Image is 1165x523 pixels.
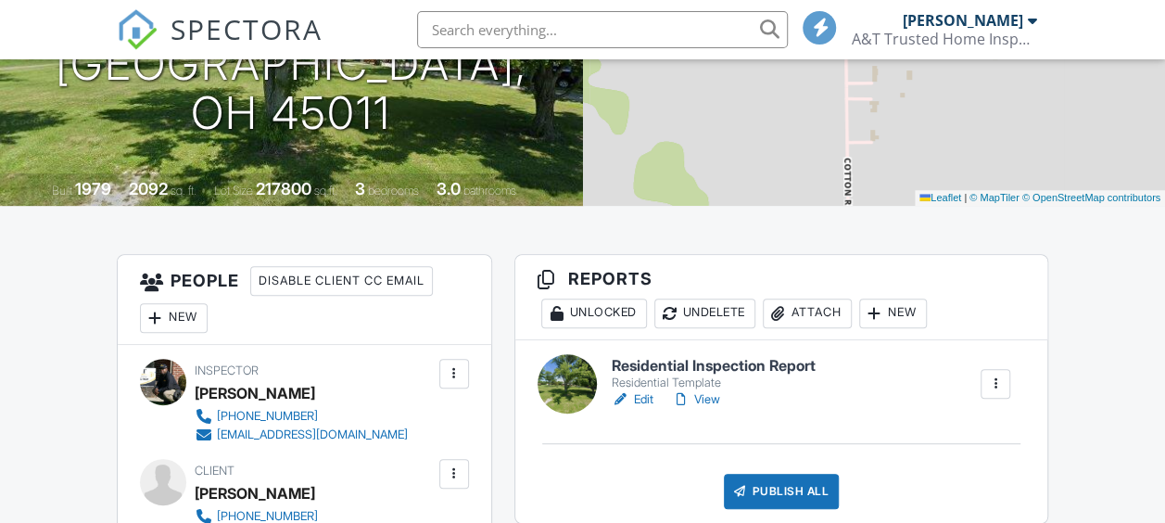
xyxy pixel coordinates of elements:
[919,192,961,203] a: Leaflet
[368,184,419,198] span: bedrooms
[195,426,408,444] a: [EMAIL_ADDRESS][DOMAIN_NAME]
[612,376,816,390] div: Residential Template
[217,427,408,442] div: [EMAIL_ADDRESS][DOMAIN_NAME]
[1022,192,1160,203] a: © OpenStreetMap contributors
[171,9,323,48] span: SPECTORA
[417,11,788,48] input: Search everything...
[140,303,208,333] div: New
[118,255,491,345] h3: People
[256,179,311,198] div: 217800
[117,25,323,64] a: SPECTORA
[612,358,816,390] a: Residential Inspection Report Residential Template
[129,179,168,198] div: 2092
[612,390,653,409] a: Edit
[195,407,408,426] a: [PHONE_NUMBER]
[902,11,1022,30] div: [PERSON_NAME]
[654,299,755,328] div: Undelete
[75,179,111,198] div: 1979
[171,184,196,198] span: sq. ft.
[851,30,1036,48] div: A&T Trusted Home Inspections
[195,464,234,478] span: Client
[314,184,337,198] span: sq.ft.
[724,474,840,509] div: Publish All
[541,299,647,328] div: Unlocked
[672,390,720,409] a: View
[763,299,852,328] div: Attach
[195,379,315,407] div: [PERSON_NAME]
[52,184,72,198] span: Built
[250,266,433,296] div: Disable Client CC Email
[515,255,1048,340] h3: Reports
[612,358,816,375] h6: Residential Inspection Report
[859,299,927,328] div: New
[195,479,315,507] div: [PERSON_NAME]
[463,184,516,198] span: bathrooms
[355,179,365,198] div: 3
[117,9,158,50] img: The Best Home Inspection Software - Spectora
[964,192,967,203] span: |
[214,184,253,198] span: Lot Size
[195,364,259,377] span: Inspector
[969,192,1019,203] a: © MapTiler
[437,179,461,198] div: 3.0
[217,409,318,424] div: [PHONE_NUMBER]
